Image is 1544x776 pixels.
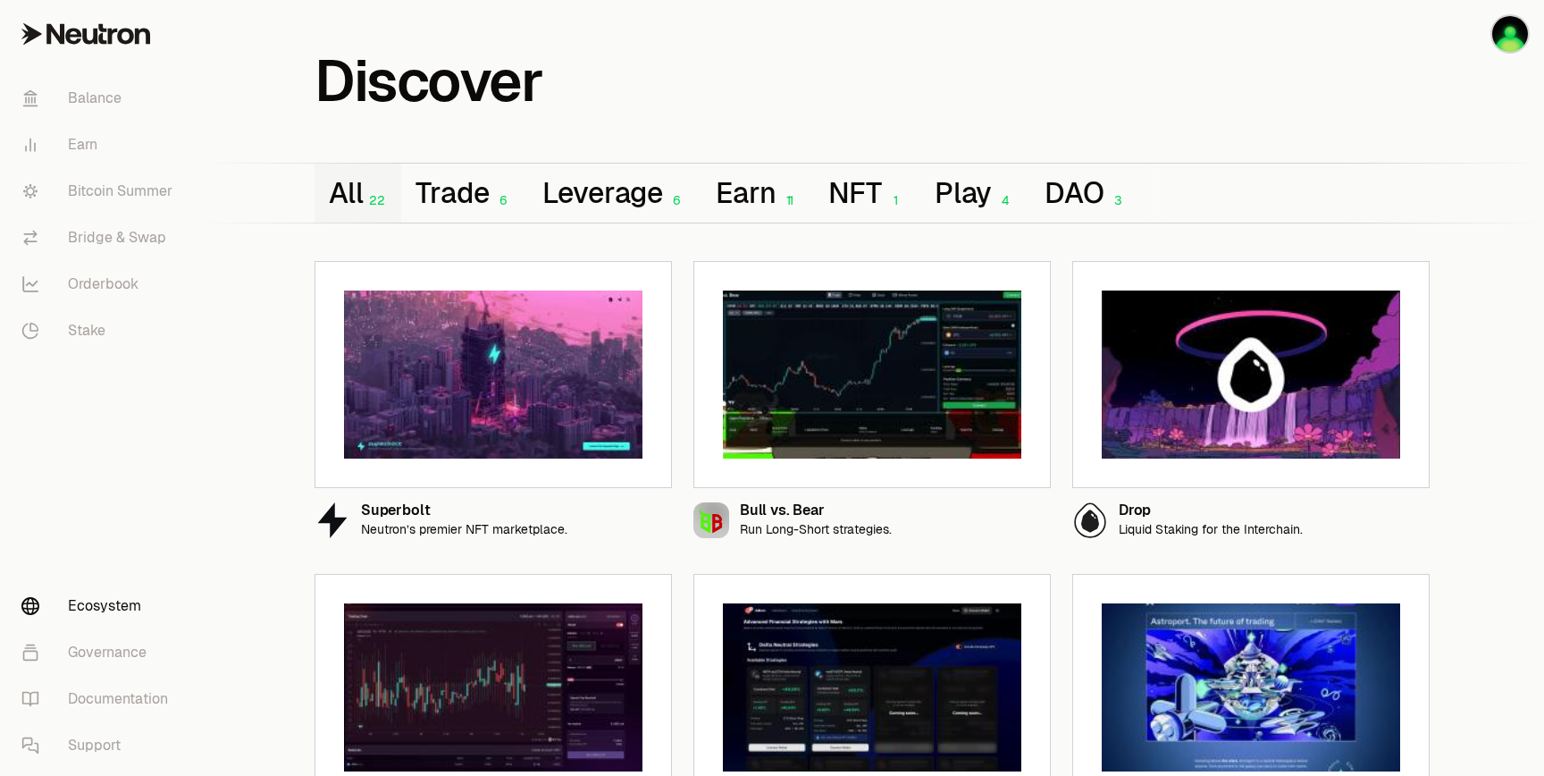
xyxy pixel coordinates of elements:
a: Balance [7,75,193,122]
div: 4 [992,193,1016,208]
a: Governance [7,629,193,676]
a: Stake [7,308,193,354]
a: Support [7,722,193,769]
a: Bridge & Swap [7,215,193,261]
img: Drop preview image [1102,291,1400,459]
button: DAO [1030,164,1142,223]
p: Liquid Staking for the Interchain. [1119,522,1303,537]
img: Superbolt preview image [344,291,642,459]
a: Earn [7,122,193,168]
button: Play [920,164,1030,223]
button: Earn [701,164,814,223]
a: Documentation [7,676,193,722]
div: 11 [776,193,800,208]
img: Drop UI new [1492,16,1528,52]
img: Delta Mars preview image [723,603,1021,772]
div: 3 [1104,193,1129,208]
h1: Discover [315,57,542,105]
a: Ecosystem [7,583,193,629]
p: Run Long-Short strategies. [740,522,892,537]
div: Superbolt [361,503,567,519]
button: Trade [401,164,527,223]
a: Orderbook [7,261,193,308]
img: Bull vs. Bear preview image [723,291,1021,459]
img: Astroport preview image [1102,603,1400,772]
div: 6 [663,193,687,208]
button: Leverage [528,164,702,223]
a: Bitcoin Summer [7,168,193,215]
div: Bull vs. Bear [740,503,892,519]
div: 1 [882,193,906,208]
button: NFT [814,164,919,223]
div: 6 [490,193,514,208]
p: Neutron’s premier NFT marketplace. [361,522,567,537]
button: All [315,164,401,223]
div: Drop [1119,503,1303,519]
img: Mars preview image [344,603,642,772]
div: 22 [363,193,387,208]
